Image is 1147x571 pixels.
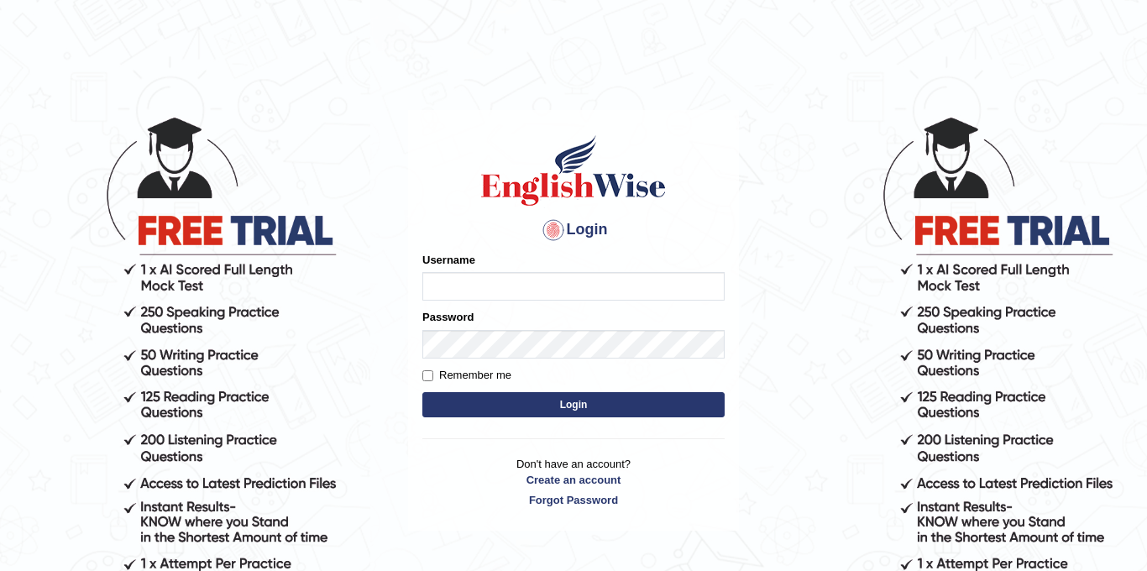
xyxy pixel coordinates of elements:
[422,392,725,417] button: Login
[422,492,725,508] a: Forgot Password
[422,367,511,384] label: Remember me
[422,217,725,244] h4: Login
[422,252,475,268] label: Username
[422,370,433,381] input: Remember me
[422,456,725,508] p: Don't have an account?
[422,472,725,488] a: Create an account
[478,133,669,208] img: Logo of English Wise sign in for intelligent practice with AI
[422,309,474,325] label: Password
